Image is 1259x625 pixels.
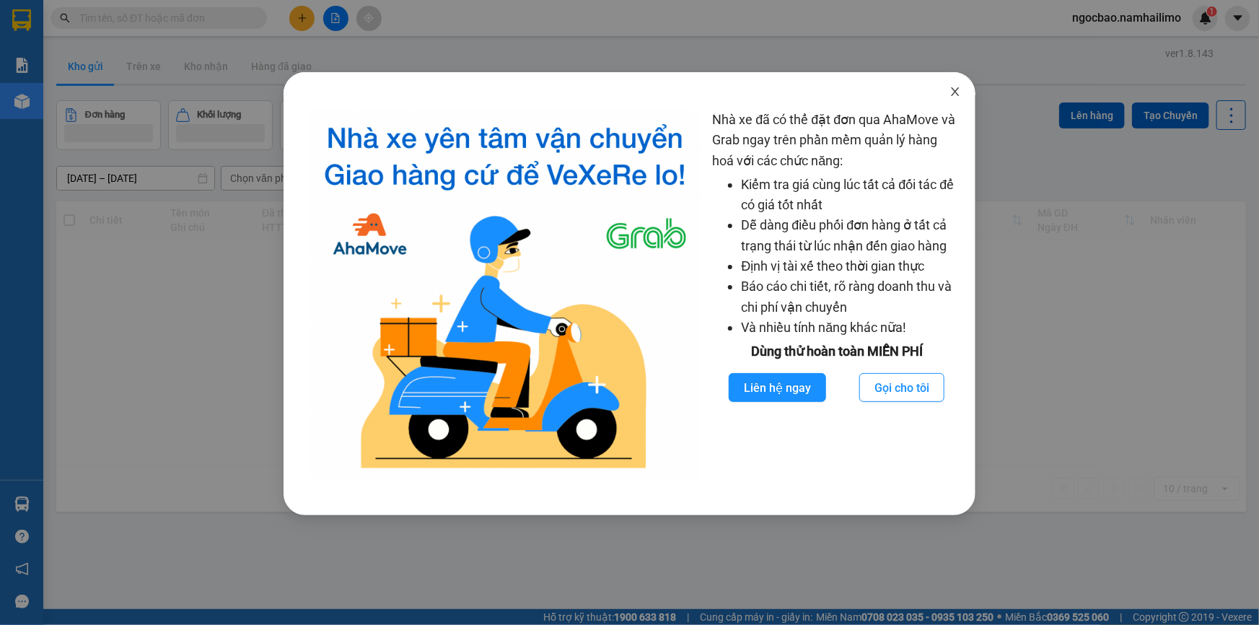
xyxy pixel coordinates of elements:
[712,110,961,479] div: Nhà xe đã có thể đặt đơn qua AhaMove và Grab ngay trên phần mềm quản lý hàng hoá với các chức năng:
[874,379,929,397] span: Gọi cho tôi
[859,373,944,402] button: Gọi cho tôi
[935,72,975,113] button: Close
[949,86,961,97] span: close
[741,256,961,276] li: Định vị tài xế theo thời gian thực
[741,276,961,318] li: Báo cáo chi tiết, rõ ràng doanh thu và chi phí vận chuyển
[712,341,961,362] div: Dùng thử hoàn toàn MIỄN PHÍ
[310,110,701,479] img: logo
[729,373,826,402] button: Liên hệ ngay
[744,379,811,397] span: Liên hệ ngay
[741,318,961,338] li: Và nhiều tính năng khác nữa!
[741,215,961,256] li: Dễ dàng điều phối đơn hàng ở tất cả trạng thái từ lúc nhận đến giao hàng
[741,175,961,216] li: Kiểm tra giá cùng lúc tất cả đối tác để có giá tốt nhất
